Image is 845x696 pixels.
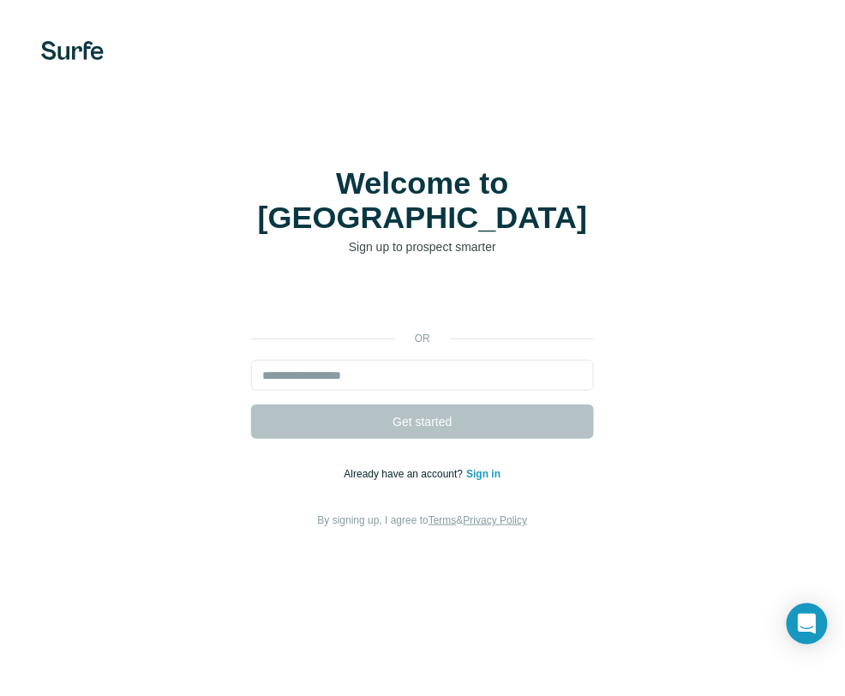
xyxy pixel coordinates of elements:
[395,331,450,346] p: or
[251,238,594,255] p: Sign up to prospect smarter
[41,41,104,60] img: Surfe's logo
[466,468,500,480] a: Sign in
[787,603,828,645] div: Open Intercom Messenger
[251,166,594,235] h1: Welcome to [GEOGRAPHIC_DATA]
[243,281,602,319] iframe: Sign in with Google Button
[318,514,528,526] span: By signing up, I agree to &
[428,514,457,526] a: Terms
[345,468,467,480] span: Already have an account?
[464,514,528,526] a: Privacy Policy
